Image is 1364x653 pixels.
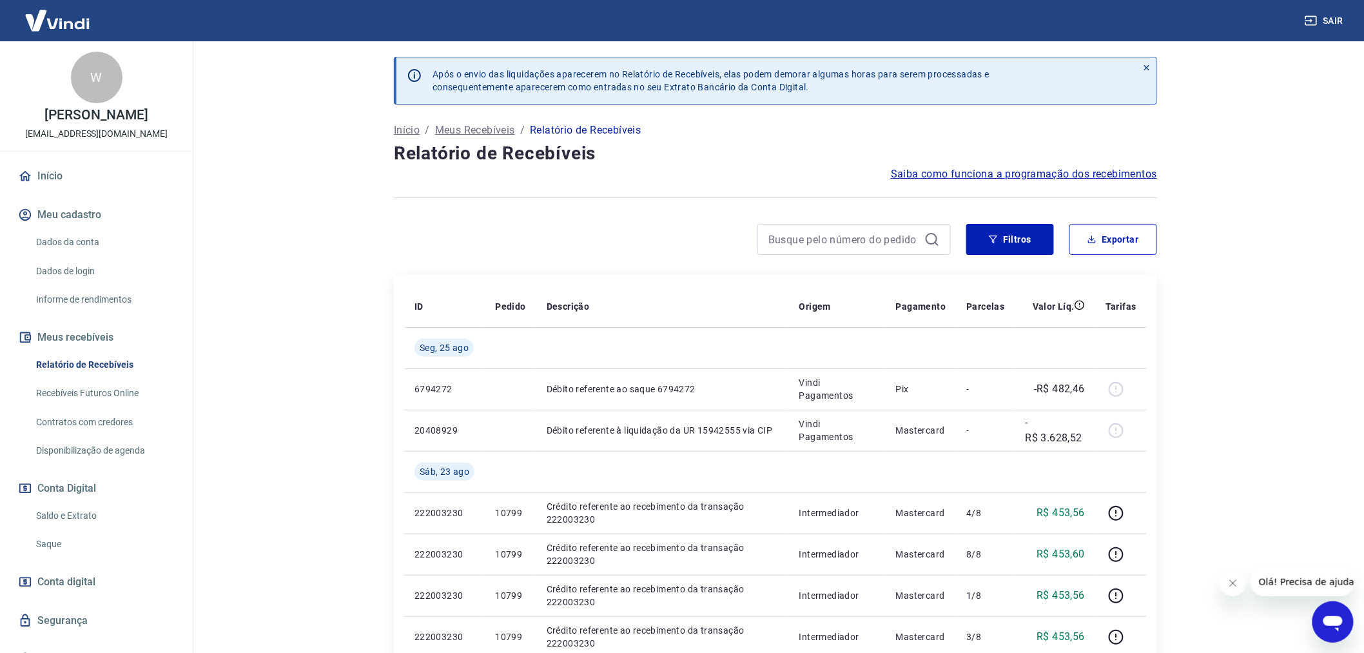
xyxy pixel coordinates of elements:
img: Vindi [15,1,99,40]
p: 10799 [495,548,525,561]
p: Crédito referente ao recebimento da transação 222003230 [547,541,779,567]
p: R$ 453,56 [1037,588,1086,603]
a: Início [15,162,177,190]
button: Sair [1302,9,1349,33]
p: / [425,123,429,138]
a: Segurança [15,607,177,635]
p: Descrição [547,300,590,313]
p: Pagamento [896,300,946,313]
a: Dados de login [31,258,177,285]
p: Relatório de Recebíveis [530,123,641,138]
p: Mastercard [896,507,946,519]
p: R$ 453,60 [1037,547,1086,562]
p: -R$ 3.628,52 [1026,415,1085,446]
a: Contratos com credores [31,409,177,436]
p: 1/8 [967,589,1005,602]
p: Vindi Pagamentos [799,417,875,443]
p: -R$ 482,46 [1034,381,1085,397]
p: Crédito referente ao recebimento da transação 222003230 [547,500,779,526]
p: 222003230 [414,548,474,561]
a: Dados da conta [31,229,177,256]
p: 4/8 [967,507,1005,519]
p: Tarifas [1106,300,1136,313]
a: Disponibilização de agenda [31,437,177,464]
span: Seg, 25 ago [420,341,469,354]
span: Sáb, 23 ago [420,465,469,478]
p: 8/8 [967,548,1005,561]
button: Meu cadastro [15,201,177,229]
a: Informe de rendimentos [31,286,177,313]
p: ID [414,300,424,313]
a: Recebíveis Futuros Online [31,380,177,407]
p: 3/8 [967,630,1005,643]
a: Saiba como funciona a programação dos recebimentos [891,166,1157,182]
p: 222003230 [414,507,474,519]
p: 20408929 [414,424,474,437]
p: Débito referente à liquidação da UR 15942555 via CIP [547,424,779,437]
p: - [967,383,1005,396]
p: 10799 [495,507,525,519]
p: Vindi Pagamentos [799,376,875,402]
a: Meus Recebíveis [435,123,515,138]
p: Intermediador [799,507,875,519]
p: Mastercard [896,424,946,437]
p: 222003230 [414,589,474,602]
p: Intermediador [799,589,875,602]
p: Origem [799,300,831,313]
a: Início [394,123,420,138]
p: Mastercard [896,630,946,643]
p: Débito referente ao saque 6794272 [547,383,779,396]
p: Após o envio das liquidações aparecerem no Relatório de Recebíveis, elas podem demorar algumas ho... [433,68,989,94]
p: Pedido [495,300,525,313]
p: R$ 453,56 [1037,505,1086,521]
iframe: Mensagem da empresa [1251,568,1354,596]
p: Crédito referente ao recebimento da transação 222003230 [547,583,779,608]
h4: Relatório de Recebíveis [394,141,1157,166]
p: [EMAIL_ADDRESS][DOMAIN_NAME] [25,127,168,141]
button: Filtros [966,224,1054,255]
p: 6794272 [414,383,474,396]
p: Valor Líq. [1033,300,1075,313]
p: Intermediador [799,630,875,643]
span: Conta digital [37,573,95,591]
p: Crédito referente ao recebimento da transação 222003230 [547,624,779,650]
p: Intermediador [799,548,875,561]
p: [PERSON_NAME] [44,108,148,122]
div: W [71,52,122,103]
p: Pix [896,383,946,396]
input: Busque pelo número do pedido [768,230,919,249]
iframe: Botão para abrir a janela de mensagens [1312,601,1354,643]
p: Mastercard [896,589,946,602]
p: R$ 453,56 [1037,629,1086,645]
p: 10799 [495,589,525,602]
span: Olá! Precisa de ajuda? [8,9,108,19]
iframe: Fechar mensagem [1220,570,1246,596]
button: Conta Digital [15,474,177,503]
a: Saldo e Extrato [31,503,177,529]
p: 222003230 [414,630,474,643]
p: Parcelas [967,300,1005,313]
button: Meus recebíveis [15,323,177,352]
a: Relatório de Recebíveis [31,352,177,378]
p: - [967,424,1005,437]
p: 10799 [495,630,525,643]
button: Exportar [1069,224,1157,255]
a: Conta digital [15,568,177,596]
a: Saque [31,531,177,558]
p: / [520,123,525,138]
p: Mastercard [896,548,946,561]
